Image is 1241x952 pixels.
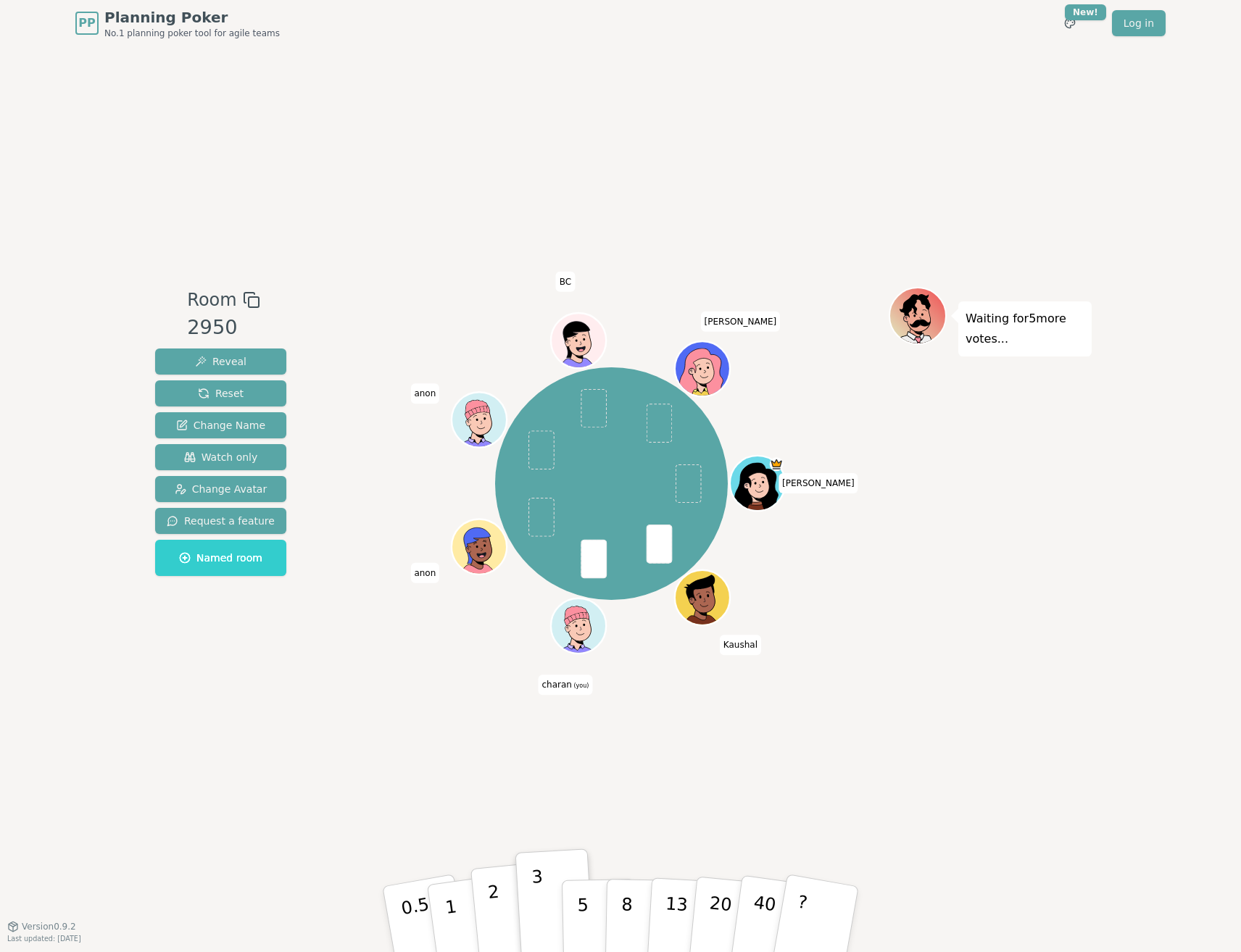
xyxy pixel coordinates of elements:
[104,7,280,28] span: Planning Poker
[155,444,286,470] button: Watch only
[7,921,76,932] button: Version0.9.2
[410,383,439,404] span: Click to change your name
[179,551,262,565] span: Named room
[553,600,605,652] button: Click to change your avatar
[410,563,439,583] span: Click to change your name
[155,412,286,438] button: Change Name
[1112,10,1166,36] a: Log in
[155,348,286,375] button: Reveal
[175,482,267,496] span: Change Avatar
[187,313,260,343] div: 2950
[176,418,265,433] span: Change Name
[701,312,781,332] span: Click to change your name
[538,675,592,695] span: Click to change your name
[184,450,258,464] span: Watch only
[187,287,236,313] span: Room
[195,354,246,369] span: Reveal
[75,7,280,39] a: PPPlanning PokerNo.1 planning poker tool for agile teams
[531,867,547,945] p: 3
[198,386,244,401] span: Reset
[78,14,95,32] span: PP
[155,476,286,502] button: Change Avatar
[167,514,275,528] span: Request a feature
[572,682,589,689] span: (you)
[7,935,81,943] span: Last updated: [DATE]
[22,921,76,932] span: Version 0.9.2
[966,309,1084,349] p: Waiting for 5 more votes...
[155,508,286,534] button: Request a feature
[779,473,858,493] span: Click to change your name
[1065,4,1106,20] div: New!
[104,28,280,39] span: No.1 planning poker tool for agile teams
[1057,10,1083,36] button: New!
[155,540,286,576] button: Named room
[556,272,575,292] span: Click to change your name
[770,457,784,471] span: meghana is the host
[720,635,761,655] span: Click to change your name
[155,380,286,406] button: Reset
